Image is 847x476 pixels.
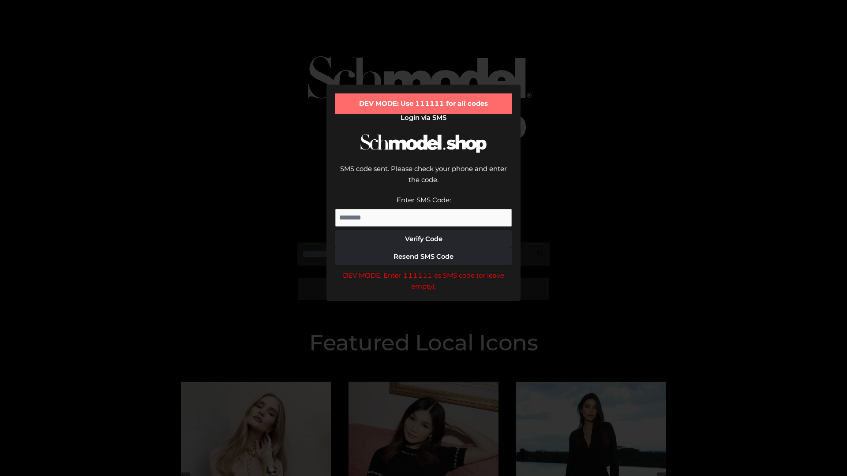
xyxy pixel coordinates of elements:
[357,126,490,161] img: Schmodel Logo
[335,114,512,122] h2: Login via SMS
[335,248,512,265] button: Resend SMS Code
[335,163,512,194] div: SMS code sent. Please check your phone and enter the code.
[335,270,512,292] div: DEV MODE: Enter 111111 as SMS code (or leave empty).
[335,93,512,114] div: DEV MODE: Use 111111 for all codes
[335,230,512,248] button: Verify Code
[397,196,451,204] label: Enter SMS Code:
